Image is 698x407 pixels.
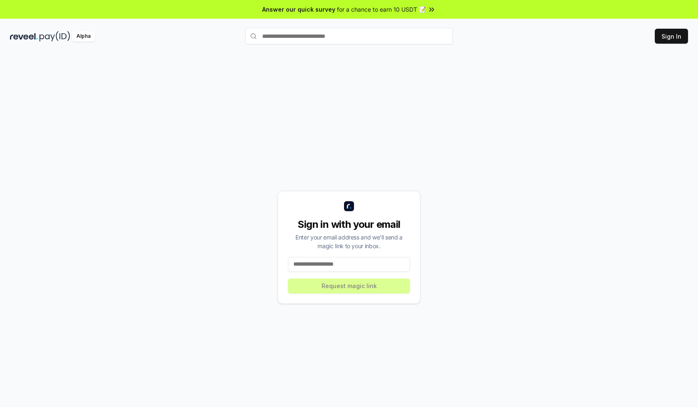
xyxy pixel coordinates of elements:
[344,201,354,211] img: logo_small
[262,5,335,14] span: Answer our quick survey
[39,31,70,42] img: pay_id
[72,31,95,42] div: Alpha
[288,218,410,231] div: Sign in with your email
[10,31,38,42] img: reveel_dark
[655,29,688,44] button: Sign In
[337,5,426,14] span: for a chance to earn 10 USDT 📝
[288,233,410,250] div: Enter your email address and we’ll send a magic link to your inbox.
